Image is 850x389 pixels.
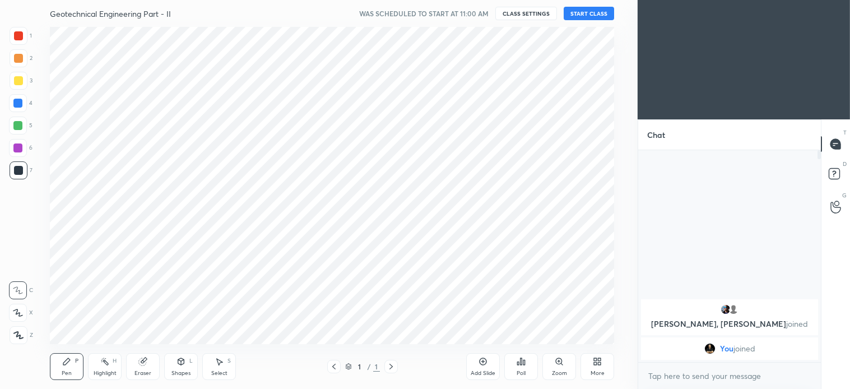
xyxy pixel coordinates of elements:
[9,94,32,112] div: 4
[373,362,380,372] div: 1
[62,371,72,376] div: Pen
[10,49,32,67] div: 2
[10,326,33,344] div: Z
[359,8,489,18] h5: WAS SCHEDULED TO START AT 11:00 AM
[189,358,193,364] div: L
[368,363,371,370] div: /
[733,344,755,353] span: joined
[10,72,32,90] div: 3
[113,358,117,364] div: H
[9,281,33,299] div: C
[786,318,808,329] span: joined
[564,7,614,20] button: START CLASS
[75,358,78,364] div: P
[227,358,231,364] div: S
[517,371,526,376] div: Poll
[638,297,821,362] div: grid
[211,371,227,376] div: Select
[842,191,847,200] p: G
[171,371,191,376] div: Shapes
[719,344,733,353] span: You
[843,160,847,168] p: D
[134,371,151,376] div: Eraser
[354,363,365,370] div: 1
[94,371,117,376] div: Highlight
[9,304,33,322] div: X
[9,139,32,157] div: 6
[552,371,567,376] div: Zoom
[495,7,557,20] button: CLASS SETTINGS
[50,8,171,19] h4: Geotechnical Engineering Part - II
[843,128,847,137] p: T
[591,371,605,376] div: More
[720,304,731,315] img: 401ef843b36846d4910058e56eb33ec0.18405222_3
[9,117,32,135] div: 5
[704,343,715,354] img: 8ba2db41279241c68bfad93131dcbbfe.jpg
[638,120,674,150] p: Chat
[10,27,32,45] div: 1
[728,304,739,315] img: default.png
[471,371,495,376] div: Add Slide
[648,319,811,328] p: [PERSON_NAME], [PERSON_NAME]
[10,161,32,179] div: 7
